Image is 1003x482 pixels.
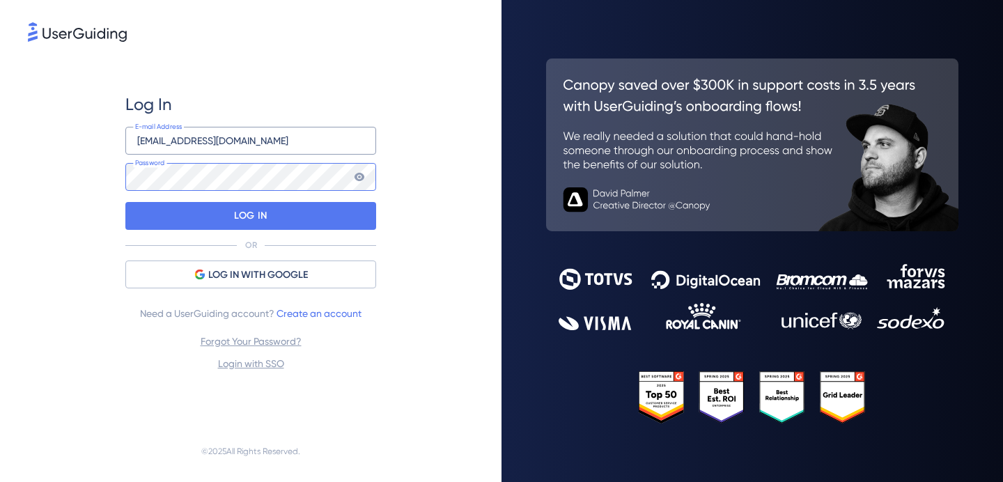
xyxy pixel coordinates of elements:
span: © 2025 All Rights Reserved. [201,443,300,460]
a: Create an account [277,308,361,319]
span: Log In [125,93,172,116]
p: OR [245,240,257,251]
img: 9302ce2ac39453076f5bc0f2f2ca889b.svg [559,264,946,330]
img: 8faab4ba6bc7696a72372aa768b0286c.svg [28,22,127,42]
a: Forgot Your Password? [201,336,302,347]
img: 25303e33045975176eb484905ab012ff.svg [639,371,866,423]
img: 26c0aa7c25a843aed4baddd2b5e0fa68.svg [546,59,958,231]
span: LOG IN WITH GOOGLE [208,267,308,283]
span: Need a UserGuiding account? [140,305,361,322]
input: example@company.com [125,127,376,155]
a: Login with SSO [218,358,284,369]
p: LOG IN [234,205,267,227]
